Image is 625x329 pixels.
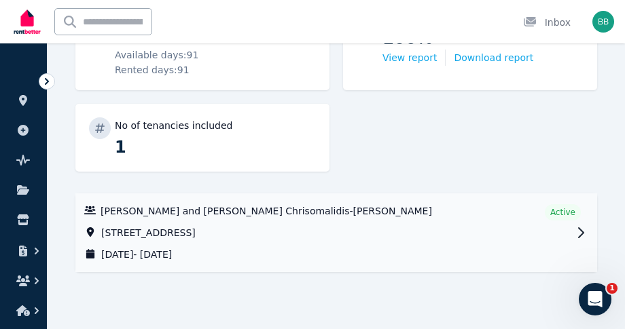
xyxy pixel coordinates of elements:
[523,16,571,29] div: Inbox
[11,5,43,39] img: RentBetter
[115,119,232,132] p: No of tenancies included
[75,193,597,272] a: View details for Jared Looman and Alana Chrisomalidis-Cohen
[115,63,190,77] span: Rented days: 91
[454,51,533,64] button: Download report
[115,48,198,62] span: Available days: 91
[592,11,614,33] img: Brendan Barbetti
[115,136,316,158] p: 1
[579,283,611,315] iframe: Intercom live chat
[382,51,437,64] button: View report
[607,283,618,294] span: 1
